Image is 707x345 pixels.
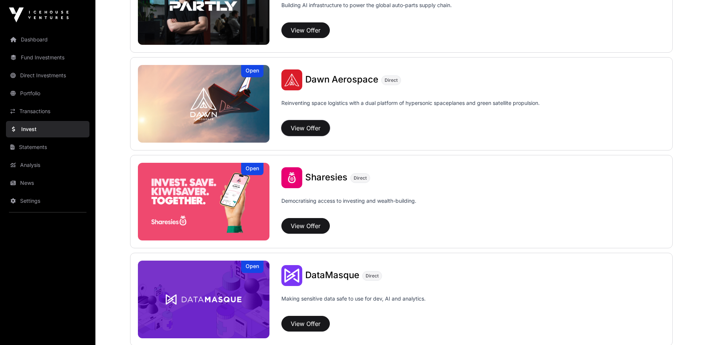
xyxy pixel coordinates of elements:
button: View Offer [281,218,330,234]
button: View Offer [281,22,330,38]
img: Dawn Aerospace [281,69,302,90]
div: Open [241,65,263,77]
iframe: Chat Widget [670,309,707,345]
a: DataMasqueOpen [138,261,270,338]
p: Reinventing space logistics with a dual platform of hypersonic spaceplanes and green satellite pr... [281,99,540,117]
img: Sharesies [138,163,270,240]
a: Portfolio [6,85,89,102]
a: Fund Investments [6,49,89,66]
img: Icehouse Ventures Logo [9,7,69,22]
a: Sharesies [305,173,347,183]
span: Dawn Aerospace [305,74,378,85]
a: Dawn Aerospace [305,75,378,85]
a: Analysis [6,157,89,173]
a: Direct Investments [6,67,89,84]
a: SharesiesOpen [138,163,270,240]
a: Settings [6,193,89,209]
div: Open [241,163,263,175]
button: View Offer [281,316,330,332]
a: Invest [6,121,89,137]
a: Dawn AerospaceOpen [138,65,270,143]
a: News [6,175,89,191]
a: Dashboard [6,31,89,48]
span: Sharesies [305,172,347,183]
p: Making sensitive data safe to use for dev, AI and analytics. [281,295,426,313]
p: Democratising access to investing and wealth-building. [281,197,416,215]
img: Dawn Aerospace [138,65,270,143]
a: Statements [6,139,89,155]
span: DataMasque [305,270,359,280]
span: Direct [354,175,367,181]
div: Open [241,261,263,273]
span: Direct [385,77,398,83]
p: Building AI infrastructure to power the global auto-parts supply chain. [281,1,452,19]
img: Sharesies [281,167,302,188]
a: DataMasque [305,271,359,280]
img: DataMasque [138,261,270,338]
button: View Offer [281,120,330,136]
a: Transactions [6,103,89,119]
img: DataMasque [281,265,302,286]
span: Direct [366,273,379,279]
